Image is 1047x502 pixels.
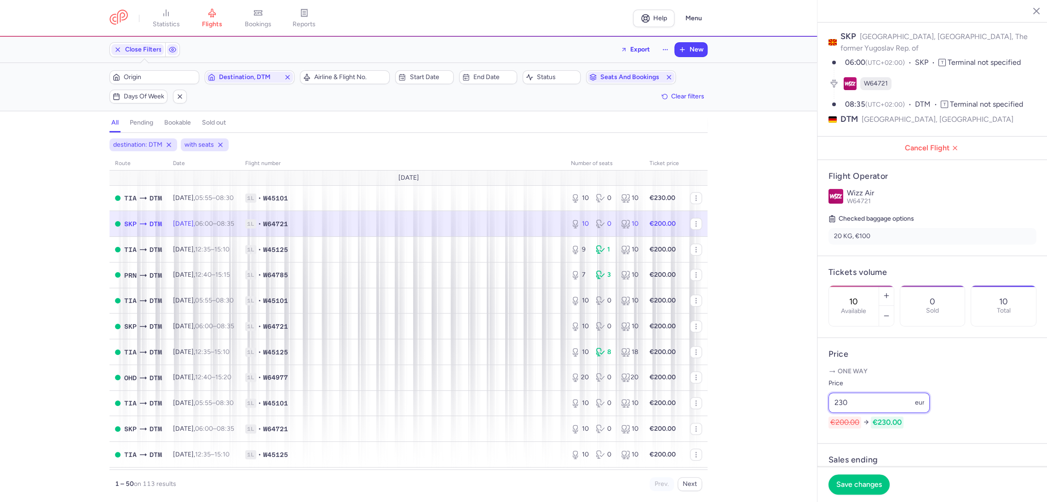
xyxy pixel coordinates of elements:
[571,450,588,459] div: 10
[845,58,865,67] time: 06:00
[150,193,162,203] span: DTM
[915,57,938,68] span: SKP
[950,100,1023,108] span: Terminal not specified
[675,43,707,57] button: New
[195,245,211,253] time: 12:35
[258,194,261,203] span: •
[124,321,137,331] span: SKP
[847,197,871,205] span: W64721
[216,297,234,304] time: 08:30
[217,220,234,228] time: 08:35
[245,348,256,357] span: 1L
[124,373,137,383] span: OHD
[828,416,861,428] span: €200.00
[596,194,613,203] div: 0
[258,322,261,331] span: •
[195,322,213,330] time: 06:00
[650,322,676,330] strong: €200.00
[150,450,162,460] span: DTM
[828,171,1036,182] h4: Flight Operator
[195,271,212,279] time: 12:40
[596,322,613,331] div: 0
[828,349,1036,359] h4: Price
[245,322,256,331] span: 1L
[258,245,261,254] span: •
[195,220,234,228] span: –
[173,245,230,253] span: [DATE],
[571,270,588,280] div: 7
[409,74,450,81] span: Start date
[650,348,676,356] strong: €200.00
[258,296,261,305] span: •
[678,477,702,491] button: Next
[828,455,878,465] h4: Sales ending
[124,347,137,357] span: TIA
[195,220,213,228] time: 06:00
[650,297,676,304] strong: €200.00
[195,399,212,407] time: 05:55
[930,297,935,306] p: 0
[258,373,261,382] span: •
[596,270,613,280] div: 3
[240,157,565,171] th: Flight number
[195,348,211,356] time: 12:35
[258,348,261,357] span: •
[173,194,234,202] span: [DATE],
[571,219,588,228] div: 10
[109,157,167,171] th: route
[571,373,588,382] div: 20
[258,424,261,434] span: •
[621,296,639,305] div: 10
[124,450,137,460] span: TIA
[125,46,162,53] span: Close Filters
[621,399,639,408] div: 10
[865,59,905,67] span: (UTC+02:00)
[124,193,137,203] span: TIA
[115,480,134,488] strong: 1 – 50
[537,74,577,81] span: Status
[189,8,235,29] a: flights
[258,450,261,459] span: •
[173,348,230,356] span: [DATE],
[214,451,230,458] time: 15:10
[150,296,162,306] span: DTM
[245,20,271,29] span: bookings
[596,245,613,254] div: 1
[124,296,137,306] span: TIA
[844,77,857,90] figure: W6 airline logo
[245,219,256,228] span: 1L
[215,373,231,381] time: 15:20
[173,220,234,228] span: [DATE],
[195,194,212,202] time: 05:55
[571,296,588,305] div: 10
[671,93,704,100] span: Clear filters
[571,424,588,434] div: 10
[215,271,230,279] time: 15:15
[398,174,419,182] span: [DATE]
[245,194,256,203] span: 1L
[195,245,230,253] span: –
[184,140,214,149] span: with seats
[650,373,676,381] strong: €200.00
[840,32,1028,52] span: [GEOGRAPHIC_DATA], [GEOGRAPHIC_DATA], The former Yugoslav Rep. of
[110,43,165,57] button: Close Filters
[621,219,639,228] div: 10
[258,219,261,228] span: •
[263,424,288,434] span: W64721
[263,245,288,254] span: W45125
[258,399,261,408] span: •
[938,59,946,66] span: T
[109,70,199,84] button: Origin
[258,270,261,280] span: •
[621,270,639,280] div: 10
[173,373,231,381] span: [DATE],
[586,70,676,84] button: Seats and bookings
[658,90,708,103] button: Clear filters
[217,425,234,433] time: 08:35
[596,348,613,357] div: 8
[862,114,1013,125] span: [GEOGRAPHIC_DATA], [GEOGRAPHIC_DATA]
[263,296,288,305] span: W45101
[523,70,581,84] button: Status
[245,373,256,382] span: 1L
[948,58,1021,67] span: Terminal not specified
